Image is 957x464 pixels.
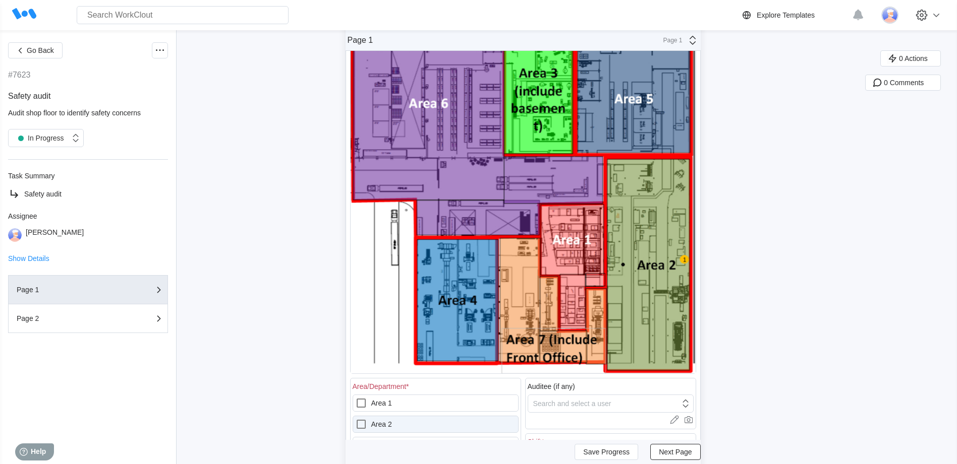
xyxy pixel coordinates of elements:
label: Area 1 [353,394,519,412]
input: Search WorkClout [77,6,289,24]
span: Go Back [27,47,54,54]
div: Auditee (if any) [528,382,575,390]
div: Shift [528,438,544,446]
span: Save Progress [583,448,630,455]
button: Page 1 [8,275,168,304]
button: 0 Actions [880,50,941,67]
button: Page 2 [8,304,168,333]
button: Show Details [8,255,49,262]
img: user-3.png [8,228,22,242]
div: [PERSON_NAME] [26,228,84,242]
label: Area 3 [353,437,519,454]
div: In Progress [14,131,64,145]
div: Page 1 [657,37,683,44]
div: Task Summary [8,172,168,180]
span: Next Page [659,448,692,455]
div: Page 1 [348,36,373,45]
button: 0 Comments [865,75,941,91]
div: Audit shop floor to identify safety concerns [8,109,168,117]
label: Area 2 [353,416,519,433]
a: Explore Templates [741,9,847,21]
img: Map.jpg [351,37,696,374]
div: Page 1 [17,286,118,293]
span: Safety audit [24,190,62,198]
div: #7623 [8,71,31,80]
div: Assignee [8,212,168,220]
span: 0 Comments [884,79,924,86]
button: Save Progress [575,444,638,460]
span: Safety audit [8,92,51,100]
div: Area/Department [353,382,409,390]
a: Safety audit [8,188,168,200]
img: user-3.png [881,7,898,24]
button: Go Back [8,42,63,58]
div: Page 2 [17,315,118,322]
span: 0 Actions [899,55,928,62]
button: Next Page [650,444,700,460]
div: Search and select a user [533,400,611,408]
div: Explore Templates [757,11,815,19]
